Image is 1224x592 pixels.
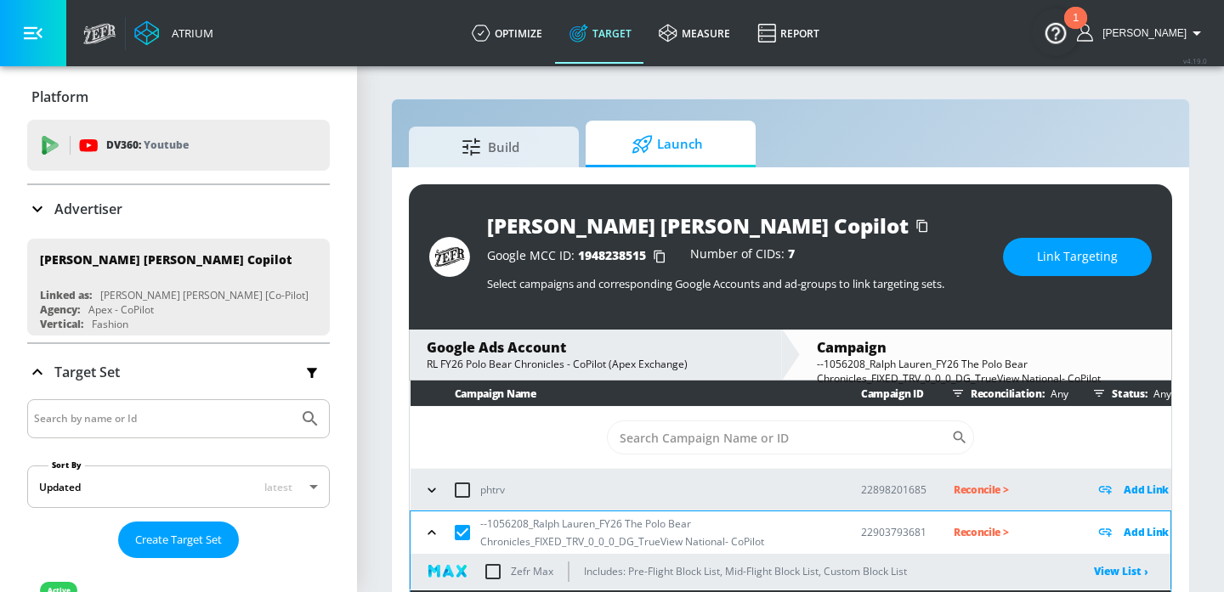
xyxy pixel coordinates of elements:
[458,3,556,64] a: optimize
[411,381,834,407] th: Campaign Name
[1124,522,1169,542] p: Add Link
[27,344,330,400] div: Target Set
[427,338,764,357] div: Google Ads Account
[1095,480,1170,499] div: Add Link
[480,515,834,550] p: --1056208_Ralph Lauren_FY26 The Polo Bear Chronicles_FIXED_TRV_0_0_0_DG_TrueView National- CoPilot
[40,302,80,317] div: Agency:
[54,200,122,218] p: Advertiser
[1124,480,1169,499] p: Add Link
[511,562,553,580] p: Zefr Max
[487,276,986,291] p: Select campaigns and corresponding Google Accounts and ad-groups to link targeting sets.
[27,239,330,335] div: [PERSON_NAME] [PERSON_NAME] CopilotLinked as:[PERSON_NAME] [PERSON_NAME] [Co-Pilot]Agency:Apex - ...
[690,248,795,265] div: Number of CIDs:
[603,124,732,165] span: Launch
[1086,381,1170,406] div: Status:
[427,357,764,371] div: RL FY26 Polo Bear Chronicles - CoPilot (Apex Exchange)
[40,251,292,268] div: [PERSON_NAME] [PERSON_NAME] Copilot
[480,481,505,499] p: phtrv
[88,302,154,317] div: Apex - CoPilot
[410,330,781,380] div: Google Ads AccountRL FY26 Polo Bear Chronicles - CoPilot (Apex Exchange)
[144,136,189,154] p: Youtube
[40,317,83,331] div: Vertical:
[54,363,120,381] p: Target Set
[1044,385,1068,403] p: Any
[1094,564,1148,578] a: View List ›
[135,530,222,550] span: Create Target Set
[861,523,926,541] p: 22903793681
[106,136,189,155] p: DV360:
[27,120,330,171] div: DV360: Youtube
[1096,27,1187,39] span: login as: eugenia.kim@zefr.com
[487,211,909,240] div: [PERSON_NAME] [PERSON_NAME] Copilot
[788,245,795,262] span: 7
[607,420,974,454] div: Search CID Name or Number
[165,25,213,41] div: Atrium
[27,185,330,233] div: Advertiser
[556,3,645,64] a: Target
[954,480,1068,499] p: Reconcile >
[92,317,128,331] div: Fashion
[264,480,292,494] span: latest
[1077,23,1207,43] button: [PERSON_NAME]
[1183,56,1207,65] span: v 4.19.0
[40,288,92,302] div: Linked as:
[817,338,1154,357] div: Campaign
[578,247,646,263] span: 1948238515
[39,480,81,494] div: Updated
[1073,18,1079,40] div: 1
[834,381,926,407] th: Campaign ID
[584,562,907,580] p: Includes: Pre-Flight Block List, Mid-Flight Block List, Custom Block List
[426,127,555,167] span: Build
[1037,246,1118,268] span: Link Targeting
[134,20,213,46] a: Atrium
[817,357,1154,386] div: --1056208_Ralph Lauren_FY26 The Polo Bear Chronicles_FIXED_TRV_0_0_0_DG_TrueView National- CoPilot
[48,460,85,471] label: Sort By
[954,522,1068,542] p: Reconcile >
[945,381,1068,406] div: Reconciliation:
[118,522,239,558] button: Create Target Set
[861,481,926,499] p: 22898201685
[34,408,292,430] input: Search by name or Id
[100,288,309,302] div: [PERSON_NAME] [PERSON_NAME] [Co-Pilot]
[27,73,330,121] div: Platform
[1032,8,1079,56] button: Open Resource Center, 1 new notification
[645,3,744,64] a: measure
[1003,238,1152,276] button: Link Targeting
[607,420,951,454] input: Search Campaign Name or ID
[31,87,88,106] p: Platform
[1147,385,1170,403] p: Any
[744,3,833,64] a: Report
[1095,522,1170,542] div: Add Link
[487,248,673,265] div: Google MCC ID:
